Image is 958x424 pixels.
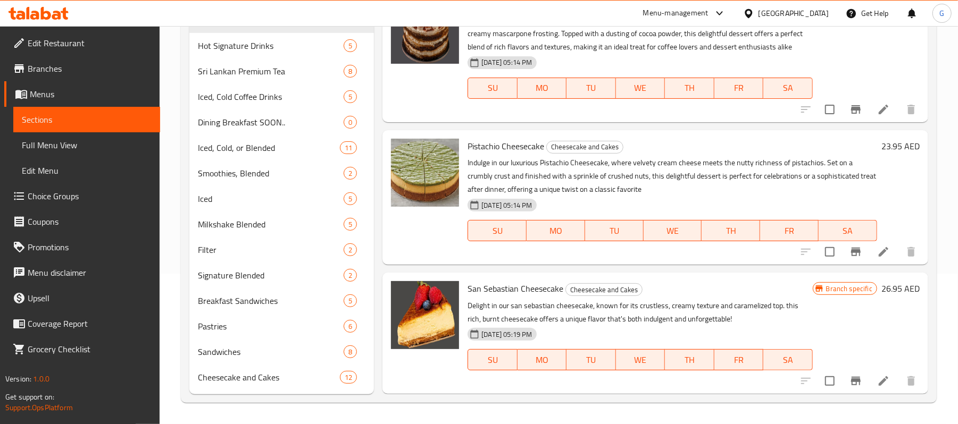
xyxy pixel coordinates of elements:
button: TH [702,220,760,241]
button: Branch-specific-item [843,239,869,265]
span: SU [472,223,522,239]
span: Full Menu View [22,139,152,151]
a: Promotions [4,234,160,260]
span: Sri Lankan Premium Tea [198,65,344,78]
div: items [344,116,357,129]
button: delete [898,239,924,265]
span: 5 [344,219,356,230]
a: Coupons [4,209,160,234]
img: San Sebastian Cheesecake [391,281,459,349]
nav: Menu sections [189,3,374,394]
button: SA [763,78,813,99]
div: Menu-management [643,7,709,20]
span: Dining Breakfast SOON.. [198,116,344,129]
span: Choice Groups [28,190,152,202]
button: TH [665,349,714,370]
button: SA [763,349,813,370]
span: Filter [198,243,344,256]
span: Hot Signature Drinks [198,39,344,52]
span: MO [522,352,563,368]
button: delete [898,97,924,122]
div: Signature Blended2 [189,262,374,288]
div: Iced, Cold Coffee Drinks [198,90,344,103]
a: Choice Groups [4,183,160,209]
a: Edit menu item [877,245,890,258]
span: Pistachio Cheesecake [468,138,544,154]
div: items [344,167,357,180]
div: items [344,294,357,307]
button: SA [819,220,877,241]
span: Cheesecake and Cakes [566,284,642,296]
span: Select to update [819,241,841,263]
span: Get support on: [5,390,54,404]
span: MO [531,223,581,239]
div: Pastries6 [189,313,374,339]
div: Iced [198,192,344,205]
span: TU [571,80,612,96]
p: Delight in our san sebastian cheesecake, known for its crustless, creamy texture and caramelized ... [468,299,812,326]
button: SU [468,220,527,241]
span: TU [589,223,639,239]
span: Branch specific [822,284,877,294]
span: FR [764,223,814,239]
div: items [344,243,357,256]
span: TH [669,80,710,96]
button: TU [567,78,616,99]
h6: 26.95 AED [881,281,920,296]
span: Breakfast Sandwiches [198,294,344,307]
div: Signature Blended [198,269,344,282]
span: Version: [5,372,31,386]
div: items [344,345,357,358]
div: Sandwiches8 [189,339,374,364]
div: [GEOGRAPHIC_DATA] [759,7,829,19]
div: Iced, Cold Coffee Drinks5 [189,84,374,109]
button: FR [714,78,764,99]
div: items [344,269,357,282]
span: MO [522,80,563,96]
span: 0 [344,117,356,128]
div: items [344,39,357,52]
a: Edit Menu [13,158,160,183]
a: Branches [4,56,160,81]
span: 5 [344,92,356,102]
div: items [344,218,357,231]
div: items [344,192,357,205]
div: Smoothies, Blended2 [189,160,374,186]
span: Coupons [28,215,152,228]
span: Edit Restaurant [28,37,152,49]
span: Smoothies, Blended [198,167,344,180]
span: Edit Menu [22,164,152,177]
span: 2 [344,245,356,255]
a: Sections [13,107,160,132]
div: items [340,141,357,154]
a: Edit Restaurant [4,30,160,56]
span: Coverage Report [28,317,152,330]
div: items [344,90,357,103]
a: Edit menu item [877,375,890,387]
span: Grocery Checklist [28,343,152,355]
span: SU [472,352,513,368]
span: SA [768,352,809,368]
button: delete [898,368,924,394]
button: MO [518,78,567,99]
span: 8 [344,347,356,357]
span: 2 [344,270,356,281]
button: TU [567,349,616,370]
div: items [344,65,357,78]
a: Upsell [4,285,160,311]
span: FR [719,352,760,368]
span: WE [648,223,698,239]
span: Iced, Cold, or Blended [198,141,340,154]
span: 6 [344,321,356,332]
div: items [340,371,357,384]
span: Menus [30,88,152,100]
span: 5 [344,194,356,204]
span: TU [571,352,612,368]
a: Menus [4,81,160,107]
span: Pastries [198,320,344,333]
div: Breakfast Sandwiches5 [189,288,374,313]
